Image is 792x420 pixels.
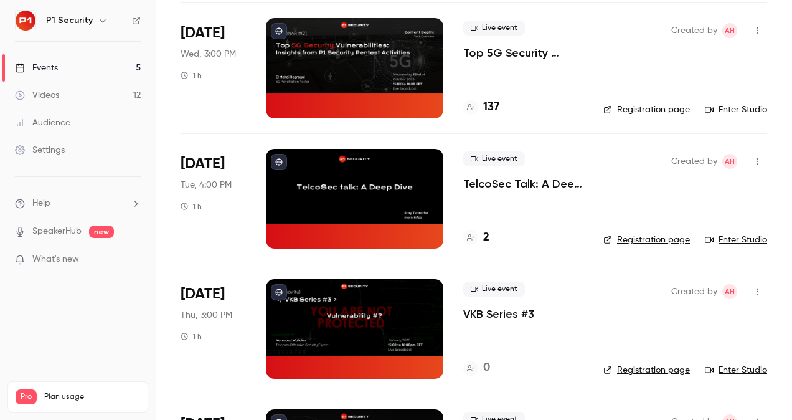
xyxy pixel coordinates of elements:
[603,234,690,246] a: Registration page
[181,149,246,249] div: Nov 11 Tue, 4:00 PM (Europe/Paris)
[181,332,202,341] div: 1 h
[15,144,65,156] div: Settings
[483,99,499,116] h4: 137
[705,103,767,116] a: Enter Studio
[15,117,70,129] div: Audience
[89,226,114,238] span: new
[722,284,737,299] span: Amine Hayad
[181,18,246,118] div: Oct 22 Wed, 3:00 PM (Europe/Paris)
[705,364,767,376] a: Enter Studio
[722,154,737,169] span: Amine Hayad
[671,284,717,299] span: Created by
[463,307,534,322] a: VKB Series #3
[705,234,767,246] a: Enter Studio
[463,45,583,60] a: Top 5G Security Vulnerabilities: Insights from P1 Security Pentest Activities
[181,23,225,43] span: [DATE]
[32,253,79,266] span: What's new
[463,21,525,36] span: Live event
[15,62,58,74] div: Events
[181,284,225,304] span: [DATE]
[483,229,489,246] h4: 2
[181,48,236,60] span: Wed, 3:00 PM
[463,229,489,246] a: 2
[725,284,735,299] span: AH
[603,103,690,116] a: Registration page
[463,360,490,376] a: 0
[463,176,583,191] a: TelcoSec Talk: A Deep Dive
[725,23,735,38] span: AH
[181,309,232,322] span: Thu, 3:00 PM
[16,389,37,404] span: Pro
[671,154,717,169] span: Created by
[722,23,737,38] span: Amine Hayad
[483,360,490,376] h4: 0
[671,23,717,38] span: Created by
[463,282,525,297] span: Live event
[463,99,499,116] a: 137
[181,70,202,80] div: 1 h
[32,197,50,210] span: Help
[181,154,225,174] span: [DATE]
[181,179,232,191] span: Tue, 4:00 PM
[44,392,140,402] span: Plan usage
[15,89,59,102] div: Videos
[15,197,141,210] li: help-dropdown-opener
[603,364,690,376] a: Registration page
[32,225,82,238] a: SpeakerHub
[16,11,35,31] img: P1 Security
[463,151,525,166] span: Live event
[181,279,246,379] div: Jan 15 Thu, 3:00 PM (Europe/Paris)
[46,14,93,27] h6: P1 Security
[181,201,202,211] div: 1 h
[126,254,141,265] iframe: Noticeable Trigger
[725,154,735,169] span: AH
